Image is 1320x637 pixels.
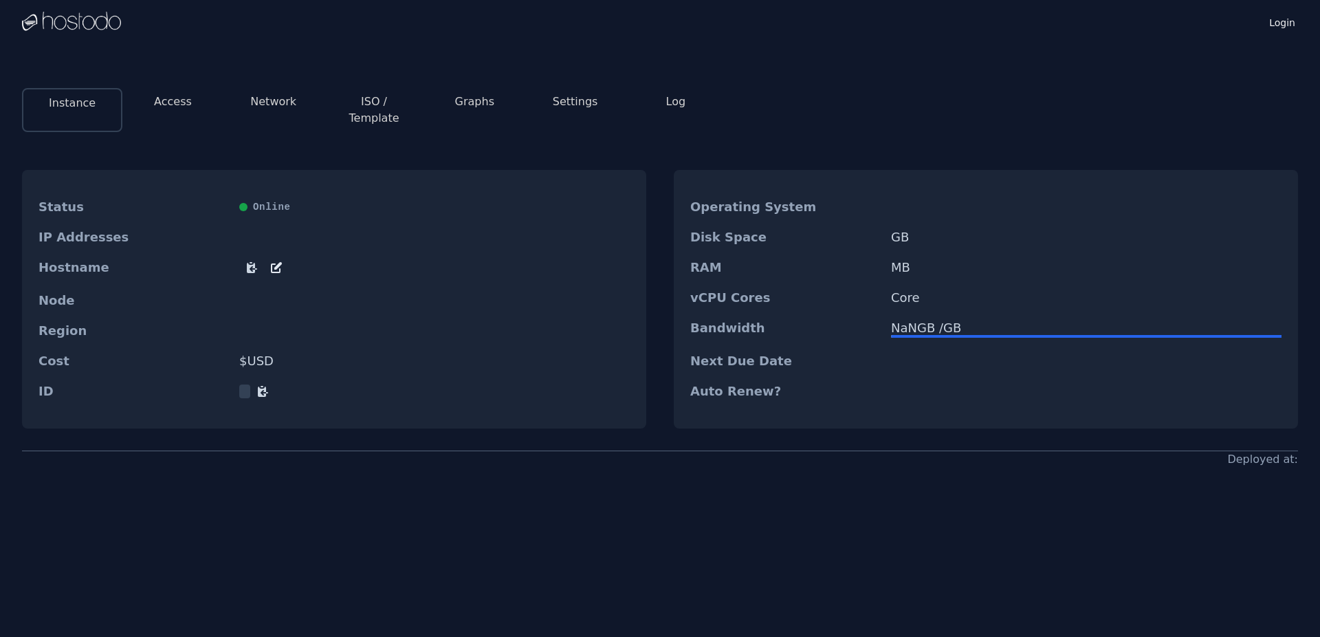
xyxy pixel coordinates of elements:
[38,324,228,338] dt: Region
[154,94,192,110] button: Access
[690,200,880,214] dt: Operating System
[666,94,686,110] button: Log
[690,230,880,244] dt: Disk Space
[38,261,228,277] dt: Hostname
[239,200,630,214] div: Online
[335,94,413,127] button: ISO / Template
[1266,13,1298,30] a: Login
[690,354,880,368] dt: Next Due Date
[250,94,296,110] button: Network
[690,385,880,398] dt: Auto Renew?
[690,291,880,305] dt: vCPU Cores
[891,230,1281,244] dd: GB
[891,291,1281,305] dd: Core
[38,230,228,244] dt: IP Addresses
[553,94,598,110] button: Settings
[38,200,228,214] dt: Status
[239,354,630,368] dd: $ USD
[455,94,494,110] button: Graphs
[891,261,1281,274] dd: MB
[38,354,228,368] dt: Cost
[22,12,121,32] img: Logo
[38,385,228,398] dt: ID
[690,261,880,274] dt: RAM
[1227,451,1298,468] div: Deployed at:
[38,294,228,307] dt: Node
[891,321,1281,335] div: NaN GB / GB
[49,95,96,111] button: Instance
[690,321,880,338] dt: Bandwidth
